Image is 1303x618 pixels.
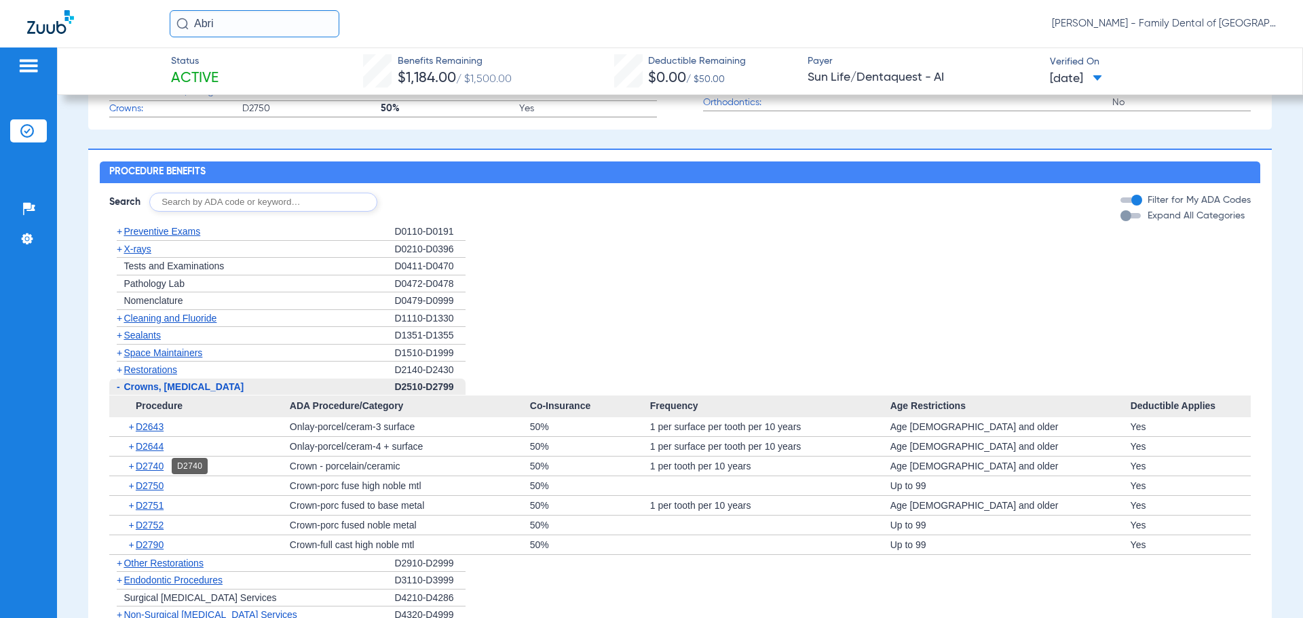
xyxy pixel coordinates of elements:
div: Age [DEMOGRAPHIC_DATA] and older [890,417,1131,436]
span: 50% [381,102,519,115]
div: Onlay-porcel/ceram-3 surface [290,417,530,436]
span: + [117,313,122,324]
div: Crown - porcelain/ceramic [290,457,530,476]
div: D2740 [172,458,208,474]
span: [PERSON_NAME] - Family Dental of [GEOGRAPHIC_DATA] [1052,17,1276,31]
span: Co-Insurance [530,395,650,417]
div: Crown-porc fused noble metal [290,516,530,535]
span: Restorations [124,364,177,375]
span: Space Maintainers [124,347,202,358]
span: D2750 [242,102,381,115]
span: Verified On [1050,55,1281,69]
span: Yes [519,102,658,115]
img: hamburger-icon [18,58,39,74]
div: 1 per surface per tooth per 10 years [650,417,890,436]
div: Crown-porc fused to base metal [290,496,530,515]
span: + [117,347,122,358]
img: Search Icon [176,18,189,30]
div: D1351-D1355 [394,327,466,345]
span: D2750 [136,480,164,491]
span: + [117,226,122,237]
img: Zuub Logo [27,10,74,34]
span: Crowns: [109,102,242,116]
span: D2643 [136,421,164,432]
span: Frequency [650,395,890,417]
div: Age [DEMOGRAPHIC_DATA] and older [890,496,1131,515]
span: + [128,437,136,456]
div: D1510-D1999 [394,345,466,362]
span: Endodontic Procedures [124,575,223,585]
div: D2140-D2430 [394,362,466,379]
span: [DATE] [1050,71,1102,88]
div: D0110-D0191 [394,223,466,241]
div: D0411-D0470 [394,258,466,275]
div: 50% [530,516,650,535]
div: Yes [1131,496,1251,515]
span: Surgical [MEDICAL_DATA] Services [124,592,276,603]
span: Deductible Remaining [648,54,746,69]
div: 1 per tooth per 10 years [650,457,890,476]
span: $0.00 [648,71,686,85]
span: Expand All Categories [1148,211,1245,220]
span: $1,184.00 [398,71,456,85]
div: 50% [530,437,650,456]
div: Yes [1131,457,1251,476]
span: / $50.00 [686,75,725,84]
span: Status [171,54,219,69]
span: + [128,516,136,535]
div: 50% [530,476,650,495]
span: Orthodontics: [703,96,836,110]
div: D4210-D4286 [394,590,466,607]
span: Other Restorations [124,558,204,568]
span: Deductible Applies [1131,395,1251,417]
div: Age [DEMOGRAPHIC_DATA] and older [890,457,1131,476]
span: + [117,244,122,254]
div: D0210-D0396 [394,241,466,258]
span: Preventive Exams [124,226,200,237]
span: Nomenclature [124,295,183,306]
div: 1 per tooth per 10 years [650,496,890,515]
div: 50% [530,457,650,476]
div: 50% [530,417,650,436]
div: Yes [1131,535,1251,554]
div: 50% [530,535,650,554]
div: D3110-D3999 [394,572,466,590]
input: Search by ADA code or keyword… [149,193,377,212]
div: Yes [1131,437,1251,456]
span: X-rays [124,244,151,254]
div: Yes [1131,417,1251,436]
span: + [128,535,136,554]
label: Filter for My ADA Codes [1145,193,1251,208]
div: D0472-D0478 [394,275,466,293]
span: Procedure [109,395,289,417]
div: D2510-D2799 [394,379,466,396]
span: + [117,330,122,341]
span: D2751 [136,500,164,511]
div: Onlay-porcel/ceram-4 + surface [290,437,530,456]
div: 1 per surface per tooth per 10 years [650,437,890,456]
span: Tests and Examinations [124,260,224,271]
div: Up to 99 [890,516,1131,535]
span: + [117,575,122,585]
span: + [117,364,122,375]
span: D2790 [136,539,164,550]
div: Up to 99 [890,476,1131,495]
span: Active [171,69,219,88]
span: D2740 [136,461,164,471]
div: D1110-D1330 [394,310,466,328]
div: Crown-porc fuse high noble mtl [290,476,530,495]
span: Benefits Remaining [398,54,512,69]
span: Sun Life/Dentaquest - AI [808,69,1038,86]
div: D0479-D0999 [394,292,466,310]
span: / $1,500.00 [456,74,512,85]
div: 50% [530,496,650,515]
span: No [1112,96,1251,109]
span: + [128,457,136,476]
div: Crown-full cast high noble mtl [290,535,530,554]
span: - [117,381,120,392]
span: Crowns, [MEDICAL_DATA] [124,381,244,392]
h2: Procedure Benefits [100,161,1260,183]
span: Search [109,195,140,209]
div: D2910-D2999 [394,555,466,573]
span: + [128,496,136,515]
